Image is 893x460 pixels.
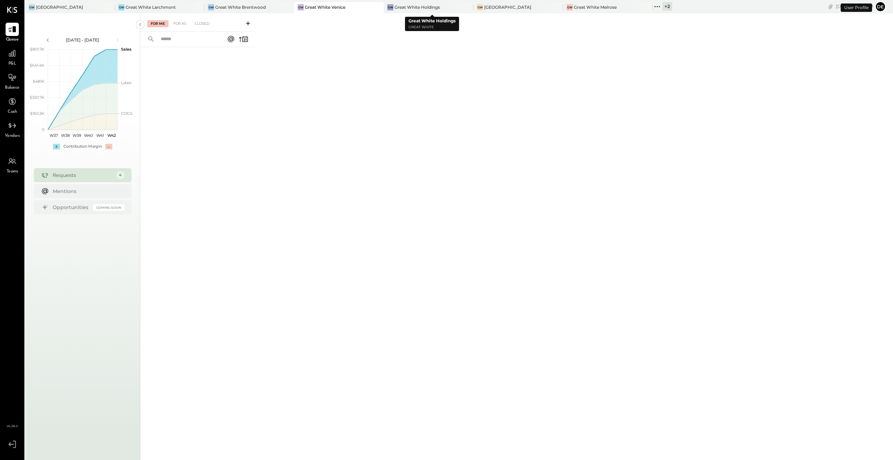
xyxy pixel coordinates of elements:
a: Vendors [0,119,24,139]
a: Balance [0,71,24,91]
div: User Profile [841,3,872,12]
div: 4 [116,171,125,179]
div: GW [29,4,35,10]
a: Queue [0,23,24,43]
div: Great White Holdings [395,4,440,10]
span: Balance [5,85,20,91]
a: Cash [0,95,24,115]
span: Vendors [5,133,20,139]
text: W42 [107,133,116,138]
div: For Me [147,20,168,27]
div: [GEOGRAPHIC_DATA] [36,4,83,10]
div: - [105,144,112,149]
a: P&L [0,47,24,67]
text: $160.3K [30,111,44,116]
div: For KS [170,20,190,27]
text: W41 [96,133,104,138]
div: Coming Soon [93,204,125,211]
text: W39 [72,133,81,138]
a: Teams [0,155,24,175]
text: 0 [42,127,44,132]
div: Opportunities [53,204,90,211]
div: Great White Venice [305,4,345,10]
span: Cash [8,109,17,115]
text: W40 [84,133,93,138]
text: $641.4K [30,63,44,68]
div: [GEOGRAPHIC_DATA] [484,4,531,10]
text: W38 [61,133,69,138]
div: [DATE] - [DATE] [53,37,112,43]
div: Great White Melrose [574,4,617,10]
text: $320.7K [30,95,44,100]
span: P&L [8,61,16,67]
div: + [53,144,60,149]
div: Mentions [53,188,121,195]
text: Sales [121,47,132,52]
text: Labor [121,80,132,85]
div: GW [566,4,573,10]
p: Great White [408,24,456,30]
div: GW [477,4,483,10]
text: $481K [33,79,44,84]
div: GW [208,4,214,10]
div: [DATE] [836,3,873,10]
text: W37 [49,133,58,138]
div: Contribution Margin [63,144,102,149]
div: + 2 [662,2,672,11]
div: GW [118,4,125,10]
span: Teams [7,169,18,175]
div: GW [387,4,393,10]
text: COGS [121,111,133,116]
div: Great White Brentwood [215,4,266,10]
div: Great White Larchmont [126,4,176,10]
div: Requests [53,172,113,179]
div: GW [298,4,304,10]
span: Queue [6,37,19,43]
b: Great White Holdings [408,18,456,23]
button: De [875,1,886,12]
text: $801.7K [30,47,44,52]
div: Closed [191,20,213,27]
div: copy link [827,3,834,10]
